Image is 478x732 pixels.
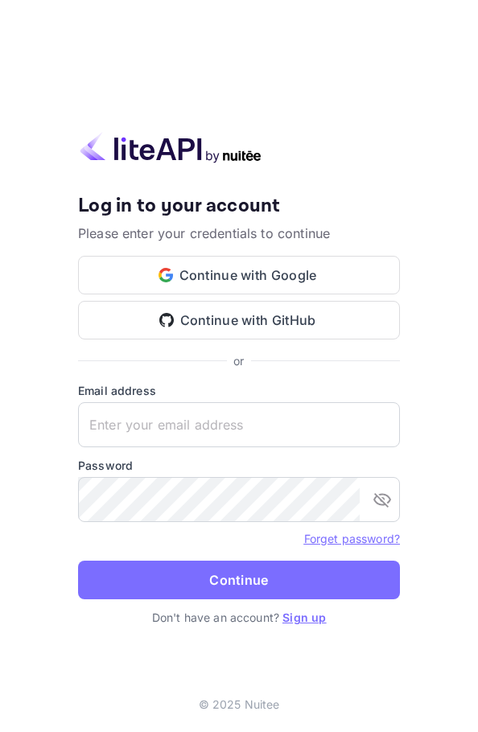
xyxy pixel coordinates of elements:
a: Forget password? [304,532,400,545]
p: or [233,352,244,369]
img: liteapi [78,132,263,163]
button: Continue with GitHub [78,301,400,339]
a: Sign up [282,611,326,624]
p: © 2025 Nuitee [199,696,280,713]
label: Email address [78,382,400,399]
h4: Log in to your account [78,194,400,218]
input: Enter your email address [78,402,400,447]
p: Please enter your credentials to continue [78,224,400,243]
button: Continue [78,561,400,599]
button: toggle password visibility [366,483,398,516]
p: Don't have an account? [78,609,400,626]
button: Continue with Google [78,256,400,294]
a: Forget password? [304,530,400,546]
label: Password [78,457,400,474]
